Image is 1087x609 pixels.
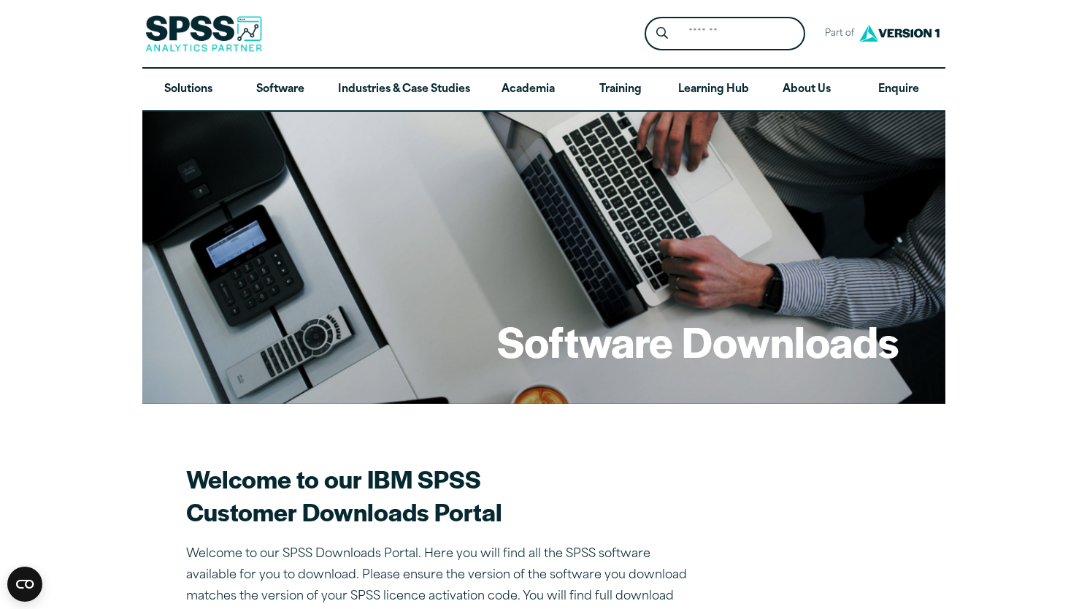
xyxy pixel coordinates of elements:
button: Open CMP widget [7,567,42,602]
span: Part of [817,23,856,45]
a: Solutions [142,69,234,111]
img: SPSS Analytics Partner [145,15,262,52]
h1: Software Downloads [497,313,899,369]
img: Version1 Logo [856,20,943,47]
svg: Search magnifying glass icon [656,27,668,39]
form: Site Header Search Form [645,17,805,51]
a: About Us [761,69,853,111]
a: Industries & Case Studies [326,69,482,111]
a: Software [234,69,326,111]
a: Training [574,69,666,111]
h2: Welcome to our IBM SPSS Customer Downloads Portal [186,462,697,528]
a: Academia [482,69,574,111]
a: Enquire [853,69,945,111]
nav: Desktop version of site main menu [142,69,945,111]
a: Learning Hub [667,69,761,111]
button: Search magnifying glass icon [648,20,675,47]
